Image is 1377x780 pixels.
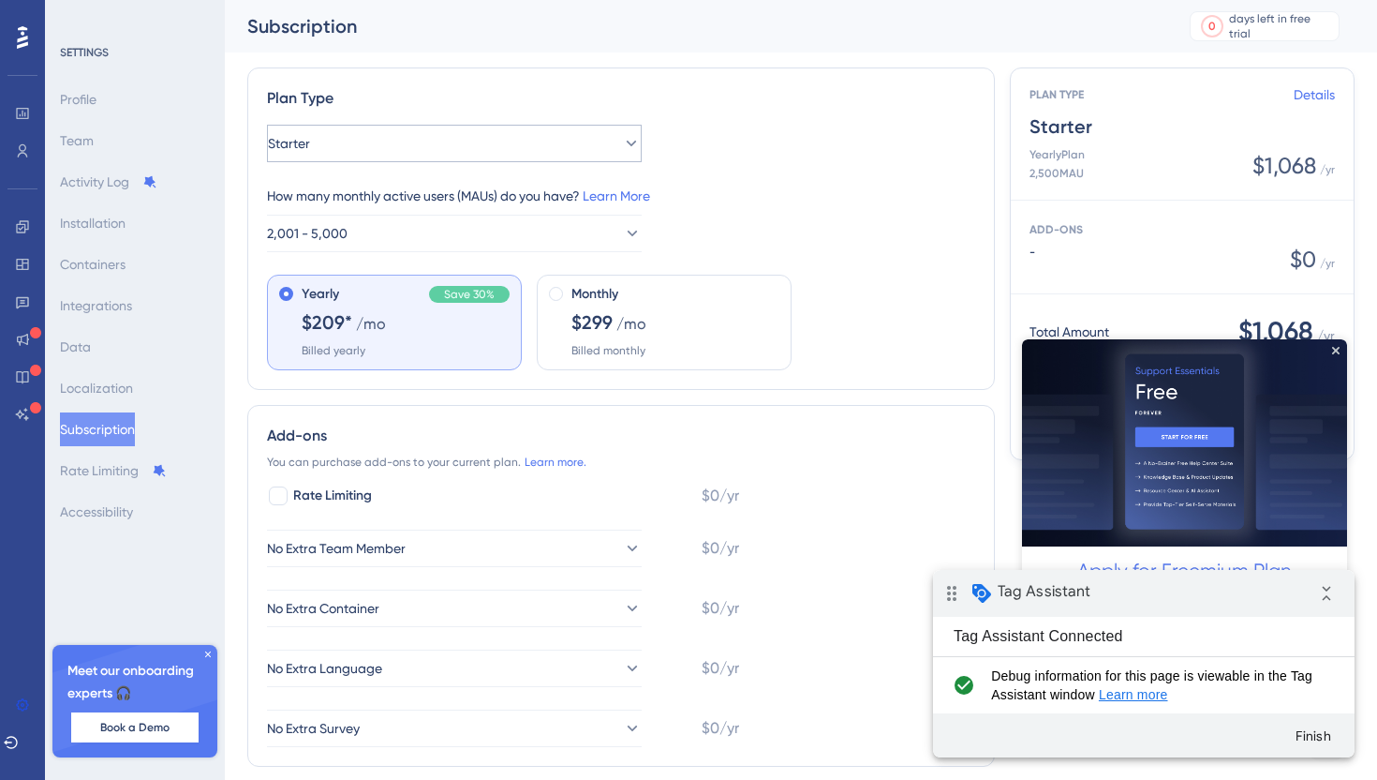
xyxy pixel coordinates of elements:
div: Plan Type [267,87,975,110]
span: 2,500 MAU [1029,166,1085,181]
span: /mo [616,313,646,336]
span: Book a Demo [100,720,170,735]
span: $0/yr [702,485,739,507]
button: APPLY [79,348,247,385]
span: Starter [268,132,310,155]
span: $0/yr [702,717,739,740]
div: days left in free trial [1229,11,1333,41]
div: Close Preview [310,7,318,15]
span: No Extra Survey [267,717,360,740]
i: Collapse debug badge [375,5,412,42]
a: Learn more. [525,455,586,470]
div: 0 [1208,19,1216,34]
button: Subscription [60,412,135,446]
div: SETTINGS [60,45,212,60]
span: Billed yearly [302,343,365,358]
div: Add-ons [267,425,975,447]
span: $209* [302,309,352,336]
span: Tag Assistant [65,12,157,31]
button: Integrations [60,289,132,322]
span: $0/yr [702,537,739,560]
span: No Extra Language [267,657,382,680]
span: You can purchase add-ons to your current plan. [267,455,521,470]
span: Monthly [571,283,618,306]
button: No Extra Language [267,650,642,687]
span: Total Amount [1029,321,1109,343]
span: $0/yr [702,657,739,680]
button: Installation [60,206,126,240]
h3: Click on the button below and Switch to UserGuiding's Free Support Essentials Plan. [24,256,301,329]
span: $ 0 [1290,245,1316,275]
h2: Apply for Freemium Plan [15,217,310,248]
button: Activity Log [60,165,157,199]
span: / yr [1320,256,1335,271]
span: Billed monthly [571,343,645,358]
span: - [1029,245,1290,260]
button: Finish [347,149,414,183]
button: No Extra Survey [267,710,642,747]
span: ADD-ONS [1029,223,1083,236]
span: Starter [1029,113,1335,140]
a: Learn More [57,305,134,329]
span: No Extra Container [267,597,379,620]
button: No Extra Container [267,590,642,627]
button: Profile [60,82,96,116]
span: / yr [1317,324,1335,347]
button: Rate Limiting [60,454,167,487]
button: Containers [60,247,126,281]
i: check_circle [15,97,46,134]
button: Accessibility [60,495,133,529]
button: 2,001 - 5,000 [267,215,642,252]
span: Meet our onboarding experts 🎧 [67,660,202,705]
button: Data [60,330,91,364]
a: Learn More [583,188,650,203]
a: Learn more [166,117,235,132]
a: Details [1294,83,1335,106]
span: $1,068 [1252,151,1316,181]
span: Debug information for this page is viewable in the Tag Assistant window [58,97,391,134]
span: PLAN TYPE [1029,87,1294,102]
span: $299 [571,309,613,336]
span: $0/yr [702,597,739,620]
button: Book a Demo [71,712,199,742]
div: How many monthly active users (MAUs) do you have? [267,185,975,207]
button: Team [60,124,94,157]
button: No Extra Team Member [267,530,642,567]
button: Starter [267,125,642,162]
span: No Extra Team Member [267,537,406,560]
span: Save 30% [444,287,495,302]
img: launcher-image-alternative-text [6,11,39,45]
span: /mo [356,313,386,336]
span: Rate Limiting [293,485,372,507]
span: Yearly [302,283,339,306]
button: Localization [60,371,133,405]
span: 2,001 - 5,000 [267,222,348,245]
div: Subscription [247,13,1143,39]
span: $1,068 [1238,313,1313,351]
span: Yearly Plan [1029,147,1085,162]
span: / yr [1320,162,1335,177]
